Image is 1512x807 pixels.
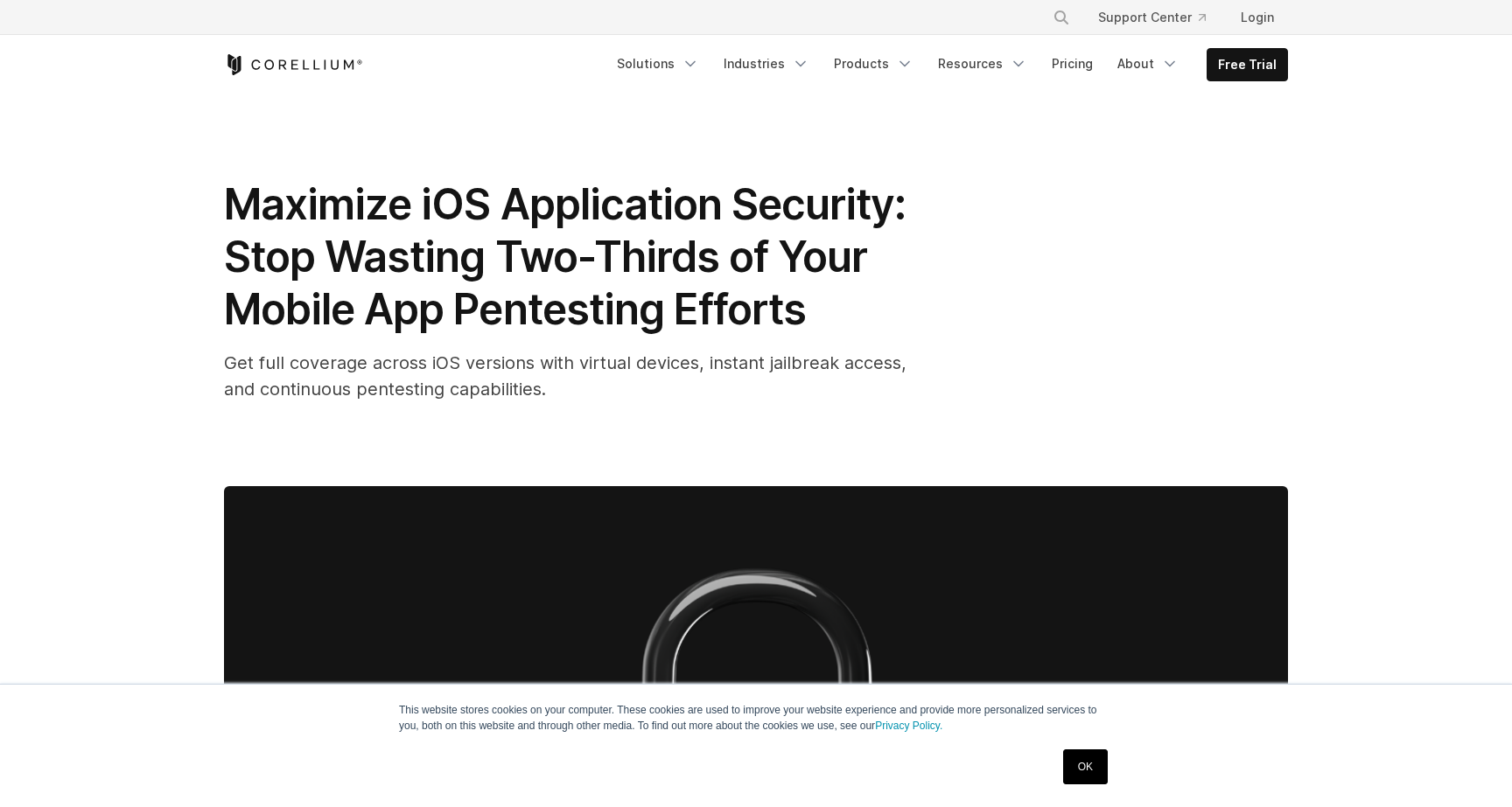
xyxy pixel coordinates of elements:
a: Industries [713,48,820,80]
a: Resources [927,48,1038,80]
button: Search [1046,2,1077,33]
a: Products [823,48,924,80]
div: Navigation Menu [1032,2,1288,33]
a: Corellium Home [224,54,363,75]
div: Navigation Menu [606,48,1288,81]
a: Solutions [606,48,710,80]
a: Free Trial [1207,49,1287,80]
a: OK [1063,749,1108,784]
a: Support Center [1084,2,1220,33]
a: Login [1227,2,1288,33]
a: About [1107,48,1189,80]
a: Pricing [1041,48,1103,80]
span: Maximize iOS Application Security: Stop Wasting Two-Thirds of Your Mobile App Pentesting Efforts [224,178,906,335]
span: Get full coverage across iOS versions with virtual devices, instant jailbreak access, and continu... [224,352,906,400]
a: Privacy Policy. [875,720,942,732]
p: This website stores cookies on your computer. These cookies are used to improve your website expe... [399,702,1113,734]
